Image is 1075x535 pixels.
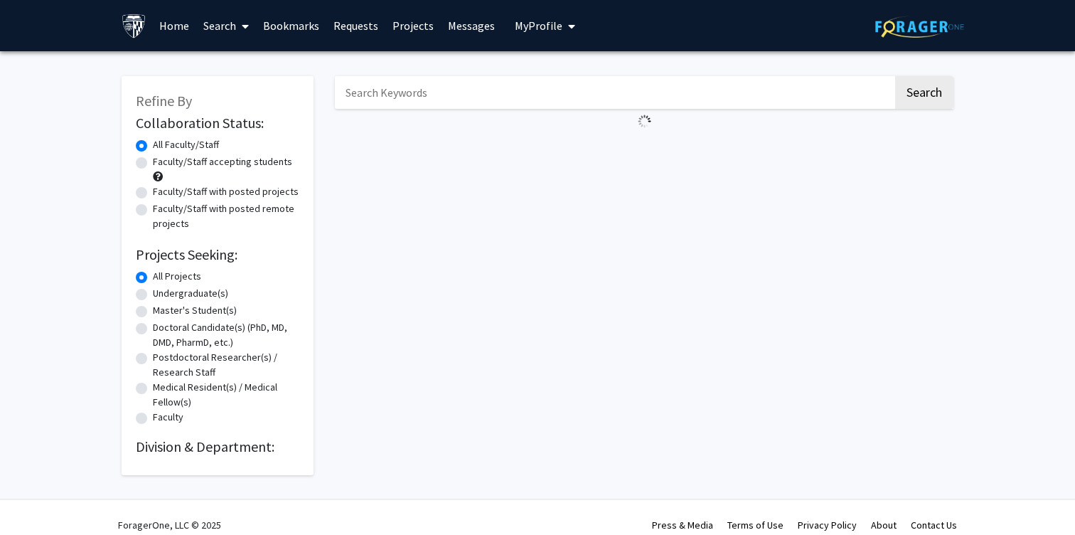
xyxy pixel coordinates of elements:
img: Loading [632,109,657,134]
img: Johns Hopkins University Logo [122,14,146,38]
label: Doctoral Candidate(s) (PhD, MD, DMD, PharmD, etc.) [153,320,299,350]
a: Projects [385,1,441,51]
button: Search [895,76,953,109]
a: Messages [441,1,502,51]
span: My Profile [515,18,562,33]
h2: Division & Department: [136,438,299,455]
label: Faculty [153,410,183,425]
a: Bookmarks [256,1,326,51]
a: Contact Us [911,519,957,531]
a: Terms of Use [727,519,783,531]
a: Privacy Policy [798,519,857,531]
label: Faculty/Staff with posted remote projects [153,201,299,231]
label: Undergraduate(s) [153,286,228,301]
input: Search Keywords [335,76,893,109]
label: Faculty/Staff with posted projects [153,184,299,199]
a: About [871,519,897,531]
label: Faculty/Staff accepting students [153,154,292,169]
h2: Collaboration Status: [136,115,299,132]
a: Requests [326,1,385,51]
a: Search [196,1,256,51]
a: Home [152,1,196,51]
label: All Faculty/Staff [153,137,219,152]
label: Medical Resident(s) / Medical Fellow(s) [153,380,299,410]
nav: Page navigation [335,134,953,166]
img: ForagerOne Logo [875,16,964,38]
label: All Projects [153,269,201,284]
label: Postdoctoral Researcher(s) / Research Staff [153,350,299,380]
span: Refine By [136,92,192,110]
a: Press & Media [652,519,713,531]
label: Master's Student(s) [153,303,237,318]
h2: Projects Seeking: [136,246,299,263]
